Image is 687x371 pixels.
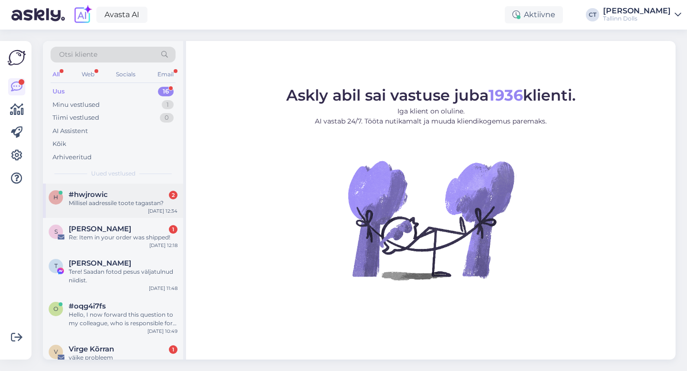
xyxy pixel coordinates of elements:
[148,207,177,215] div: [DATE] 12:34
[54,262,58,269] span: T
[69,259,131,268] span: Triin Nagel
[69,310,177,328] div: Hello, I now forward this question to my colleague, who is responsible for this. The reply will b...
[59,50,97,60] span: Otsi kliente
[8,49,26,67] img: Askly Logo
[52,100,100,110] div: Minu vestlused
[96,7,147,23] a: Avasta AI
[505,6,563,23] div: Aktiivne
[286,106,576,126] p: Iga klient on oluline. AI vastab 24/7. Tööta nutikamalt ja muuda kliendikogemus paremaks.
[69,268,177,285] div: Tere! Saadan fotod pesus väljatulnud niidist.
[156,68,176,81] div: Email
[69,302,106,310] span: #oqg4i7fs
[53,194,58,201] span: h
[69,225,131,233] span: Silja Avastu
[69,345,114,353] span: Virge Kõrran
[91,169,135,178] span: Uued vestlused
[52,87,65,96] div: Uus
[603,15,671,22] div: Tallinn Dolls
[52,126,88,136] div: AI Assistent
[149,285,177,292] div: [DATE] 11:48
[80,68,96,81] div: Web
[52,153,92,162] div: Arhiveeritud
[603,7,671,15] div: [PERSON_NAME]
[345,134,517,306] img: No Chat active
[147,328,177,335] div: [DATE] 10:49
[69,190,108,199] span: #hwjrowic
[149,242,177,249] div: [DATE] 12:18
[114,68,137,81] div: Socials
[169,345,177,354] div: 1
[69,353,177,362] div: väike probleem
[54,228,58,235] span: S
[162,100,174,110] div: 1
[169,225,177,234] div: 1
[286,86,576,104] span: Askly abil sai vastuse juba klienti.
[603,7,681,22] a: [PERSON_NAME]Tallinn Dolls
[54,348,58,355] span: V
[69,199,177,207] div: Millisel aadressile toote tagastan?
[69,233,177,242] div: Re: Item in your order was shipped!
[169,191,177,199] div: 2
[73,5,93,25] img: explore-ai
[586,8,599,21] div: CT
[158,87,174,96] div: 16
[160,113,174,123] div: 0
[53,305,58,312] span: o
[51,68,62,81] div: All
[52,113,99,123] div: Tiimi vestlused
[52,139,66,149] div: Kõik
[489,86,523,104] b: 1936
